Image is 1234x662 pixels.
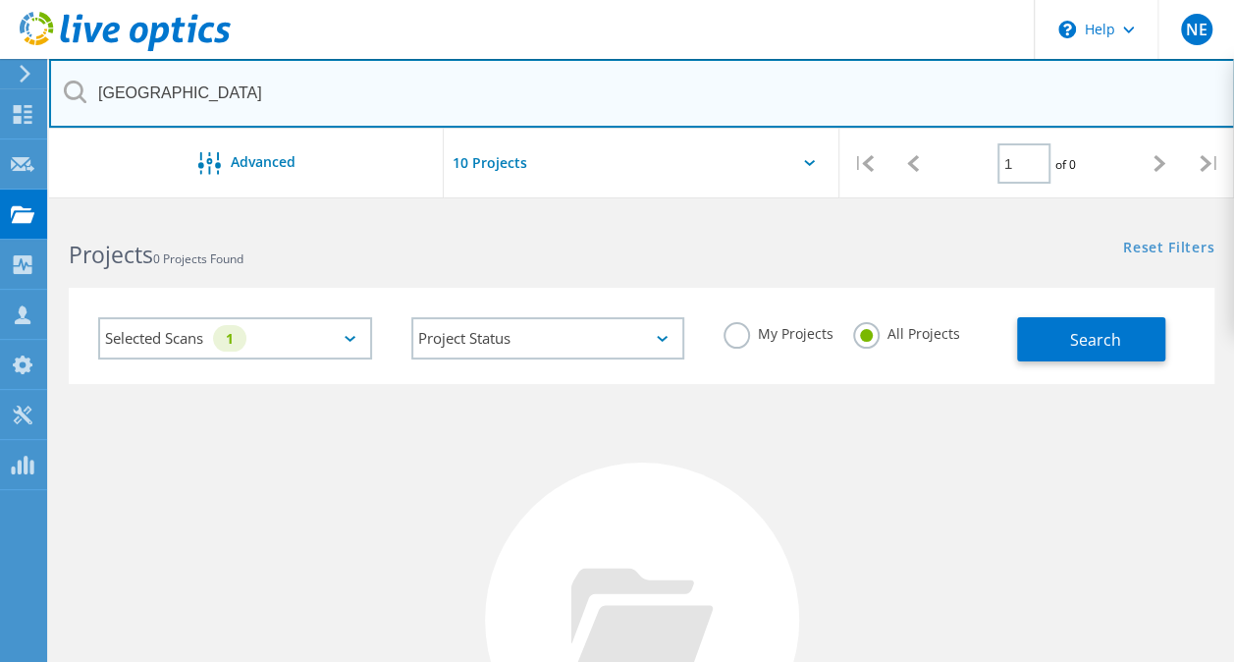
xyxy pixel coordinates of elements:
[20,41,231,55] a: Live Optics Dashboard
[1058,21,1076,38] svg: \n
[231,155,295,169] span: Advanced
[1055,156,1076,173] span: of 0
[98,317,372,359] div: Selected Scans
[724,322,833,341] label: My Projects
[853,322,960,341] label: All Projects
[411,317,685,359] div: Project Status
[839,129,888,198] div: |
[1123,241,1214,257] a: Reset Filters
[1069,329,1120,351] span: Search
[213,325,246,352] div: 1
[1017,317,1165,361] button: Search
[69,239,153,270] b: Projects
[1185,22,1207,37] span: NE
[1185,129,1234,198] div: |
[153,250,243,267] span: 0 Projects Found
